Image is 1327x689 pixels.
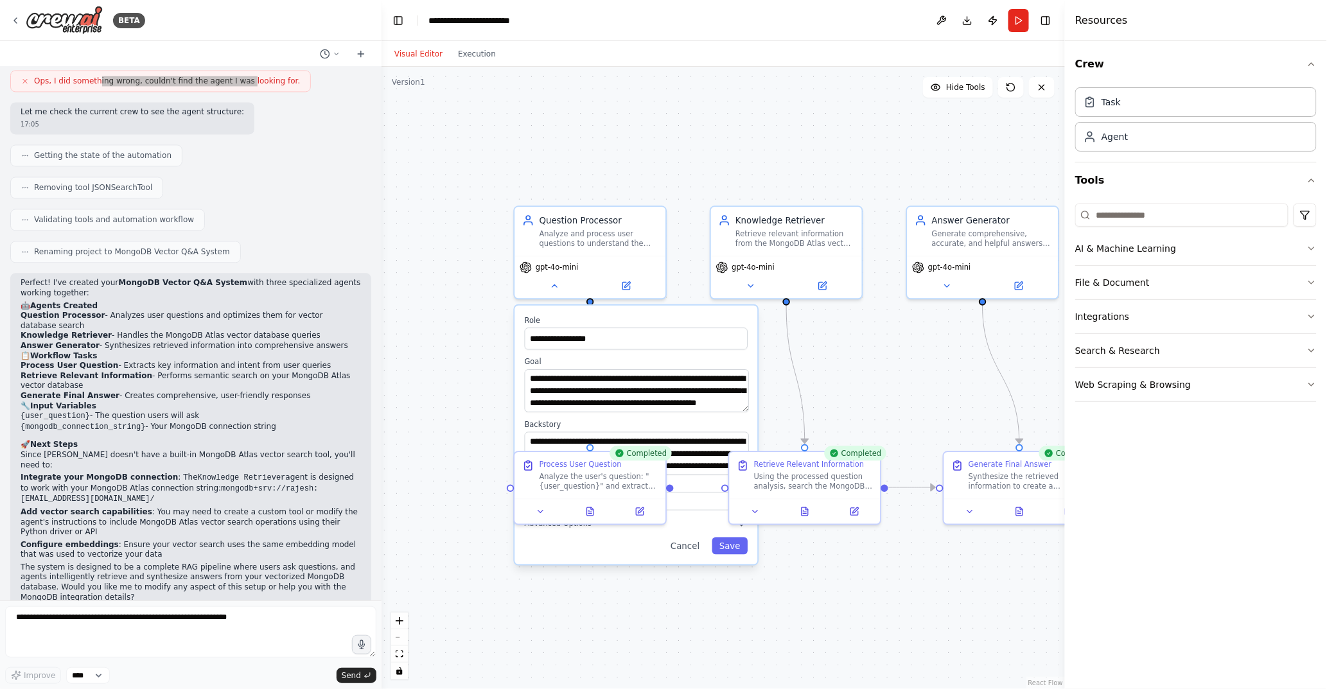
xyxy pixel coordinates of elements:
[969,460,1051,469] div: Generate Final Answer
[342,670,361,681] span: Send
[34,150,171,161] span: Getting the state of the automation
[1075,300,1317,333] button: Integrations
[540,214,658,227] div: Question Processor
[391,663,408,679] button: toggle interactivity
[21,391,119,400] strong: Generate Final Answer
[24,670,55,681] span: Improve
[21,540,119,549] strong: Configure embeddings
[21,351,361,362] h2: 📋
[21,540,361,560] p: : Ensure your vector search uses the same embedding model that was used to vectorize your data
[34,214,194,225] span: Validating tools and automation workflow
[1075,368,1317,401] button: Web Scraping & Browsing
[540,472,658,492] div: Analyze the user's question: "{user_question}" and extract key information, intent, and context. ...
[728,451,882,525] div: CompletedRetrieve Relevant InformationUsing the processed question analysis, search the MongoDB A...
[1075,13,1128,28] h4: Resources
[536,263,579,272] span: gpt-4o-mini
[710,205,863,299] div: Knowledge RetrieverRetrieve relevant information from the MongoDB Atlas vector database based on ...
[514,451,667,525] div: CompletedProcess User QuestionAnalyze the user's question: "{user_question}" and extract key info...
[392,77,425,87] div: Version 1
[610,446,672,461] div: Completed
[889,482,936,494] g: Edge from 8af56992-f7d5-4379-949d-856dd402b609 to a1165795-8e35-4bed-ad69-9f765aab05fd
[619,504,661,519] button: Open in side panel
[565,504,617,519] button: View output
[391,613,408,629] button: zoom in
[976,305,1025,444] g: Edge from e8217fd4-856d-4e11-8cd2-9de73fd48d7b to a1165795-8e35-4bed-ad69-9f765aab05fd
[30,301,98,310] strong: Agents Created
[21,119,244,129] div: 17:05
[428,14,554,27] nav: breadcrumb
[21,507,361,537] p: : You may need to create a custom tool or modify the agent's instructions to include MongoDB Atla...
[352,635,371,654] button: Click to speak your automation idea
[391,613,408,679] div: React Flow controls
[113,13,145,28] div: BETA
[391,646,408,663] button: fit view
[21,301,361,311] h2: 🤖
[21,450,361,470] p: Since [PERSON_NAME] doesn't have a built-in MongoDB Atlas vector search tool, you'll need to:
[21,107,244,118] p: Let me check the current crew to see the agent structure:
[525,518,748,530] button: Advanced Options
[1075,82,1317,162] div: Crew
[712,537,748,555] button: Save
[540,229,658,249] div: Analyze and process user questions to understand the intent and extract key information needed fo...
[21,473,178,482] strong: Integrate your MongoDB connection
[21,311,105,320] strong: Question Processor
[906,205,1060,299] div: Answer GeneratorGenerate comprehensive, accurate, and helpful answers based on retrieved informat...
[21,278,361,298] p: Perfect! I've created your with three specialized agents working together:
[21,341,361,351] li: - Synthesizes retrieved information into comprehensive answers
[21,563,361,602] p: The system is designed to be a complete RAG pipeline where users ask questions, and agents intell...
[337,668,376,683] button: Send
[525,315,748,325] label: Role
[928,263,971,272] span: gpt-4o-mini
[824,446,886,461] div: Completed
[663,537,707,555] button: Cancel
[525,519,592,529] span: Advanced Options
[1028,679,1063,686] a: React Flow attribution
[118,278,247,287] strong: MongoDB Vector Q&A System
[540,460,622,469] div: Process User Question
[21,401,361,412] h2: 🔧
[923,77,993,98] button: Hide Tools
[932,214,1051,227] div: Answer Generator
[391,629,408,646] button: zoom out
[315,46,346,62] button: Switch to previous chat
[21,331,361,341] li: - Handles the MongoDB Atlas vector database queries
[389,12,407,30] button: Hide left sidebar
[21,422,361,433] li: - Your MongoDB connection string
[21,361,361,371] li: - Extracts key information and intent from user queries
[351,46,371,62] button: Start a new chat
[21,507,152,516] strong: Add vector search capabilities
[946,82,985,92] span: Hide Tools
[21,371,361,391] li: - Performs semantic search on your MongoDB Atlas vector database
[1102,96,1121,109] div: Task
[994,504,1046,519] button: View output
[984,279,1053,293] button: Open in side panel
[1075,46,1317,82] button: Crew
[525,357,748,367] label: Goal
[779,504,831,519] button: View output
[969,472,1087,492] div: Synthesize the retrieved information to create a comprehensive, accurate, and helpful answer to t...
[1039,446,1101,461] div: Completed
[787,279,857,293] button: Open in side panel
[21,361,118,370] strong: Process User Question
[21,331,112,340] strong: Knowledge Retriever
[26,6,103,35] img: Logo
[732,263,775,272] span: gpt-4o-mini
[1075,198,1317,412] div: Tools
[21,411,361,422] li: - The question users will ask
[514,205,667,299] div: Question ProcessorAnalyze and process user questions to understand the intent and extract key inf...
[21,371,152,380] strong: Retrieve Relevant Information
[1037,12,1055,30] button: Hide right sidebar
[21,473,361,505] p: : The agent is designed to work with your MongoDB Atlas connection string:
[1075,334,1317,367] button: Search & Research
[833,504,875,519] button: Open in side panel
[30,401,96,410] strong: Input Variables
[387,46,450,62] button: Visual Editor
[21,391,361,401] li: - Creates comprehensive, user-friendly responses
[21,341,100,350] strong: Answer Generator
[30,440,78,449] strong: Next Steps
[1048,504,1091,519] button: Open in side panel
[1075,266,1317,299] button: File & Document
[932,229,1051,249] div: Generate comprehensive, accurate, and helpful answers based on retrieved information from the vec...
[5,667,61,684] button: Improve
[735,214,854,227] div: Knowledge Retriever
